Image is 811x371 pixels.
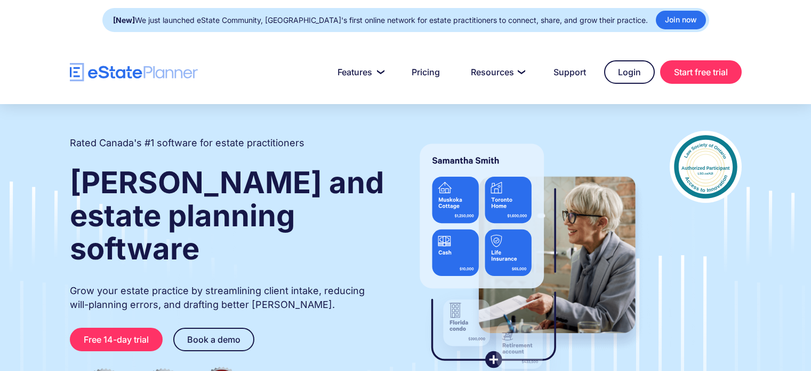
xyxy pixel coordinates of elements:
[70,328,163,351] a: Free 14-day trial
[70,136,304,150] h2: Rated Canada's #1 software for estate practitioners
[541,61,599,83] a: Support
[656,11,706,29] a: Join now
[458,61,535,83] a: Resources
[325,61,394,83] a: Features
[70,284,386,312] p: Grow your estate practice by streamlining client intake, reducing will-planning errors, and draft...
[399,61,453,83] a: Pricing
[660,60,742,84] a: Start free trial
[113,13,648,28] div: We just launched eState Community, [GEOGRAPHIC_DATA]'s first online network for estate practition...
[173,328,254,351] a: Book a demo
[70,164,384,267] strong: [PERSON_NAME] and estate planning software
[113,15,135,25] strong: [New]
[70,63,198,82] a: home
[604,60,655,84] a: Login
